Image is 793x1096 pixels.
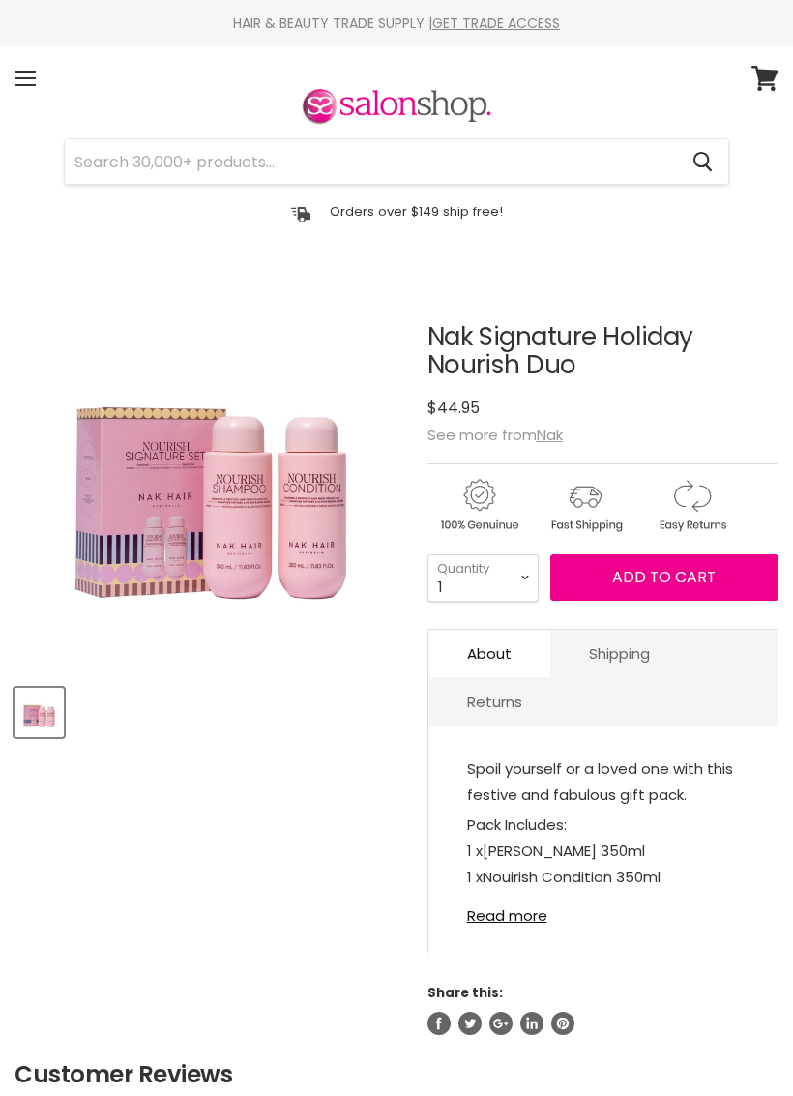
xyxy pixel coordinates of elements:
[428,630,550,677] a: About
[432,14,560,33] a: GET TRADE ACCESS
[467,815,661,887] span: Pack Includes: 1 x [PERSON_NAME] 350ml 1 x Nouirish Condition 350ml
[467,896,740,924] a: Read more
[15,1058,778,1091] h2: Customer Reviews
[550,554,778,601] button: Add to cart
[612,566,716,588] span: Add to cart
[428,678,561,726] a: Returns
[427,476,530,535] img: genuine.gif
[15,688,64,737] button: Nak Signature Holiday Nourish Duo
[537,425,563,445] a: Nak
[330,203,503,220] p: Orders over $149 ship free!
[534,476,636,535] img: shipping.gif
[467,758,733,805] span: Spoil yourself or a loved one with this festive and fabulous gift pack.
[65,139,677,184] input: Search
[427,554,539,602] select: Quantity
[550,630,689,677] a: Shipping
[427,984,503,1002] span: Share this:
[427,425,563,445] span: See more from
[427,397,480,419] span: $44.95
[677,139,728,184] button: Search
[640,476,743,535] img: returns.gif
[16,690,62,735] img: Nak Signature Holiday Nourish Duo
[64,138,729,185] form: Product
[15,275,408,668] div: Nak Signature Holiday Nourish Duo image. Click or Scroll to Zoom.
[427,323,778,379] h1: Nak Signature Holiday Nourish Duo
[12,682,411,737] div: Product thumbnails
[427,984,778,1035] aside: Share this:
